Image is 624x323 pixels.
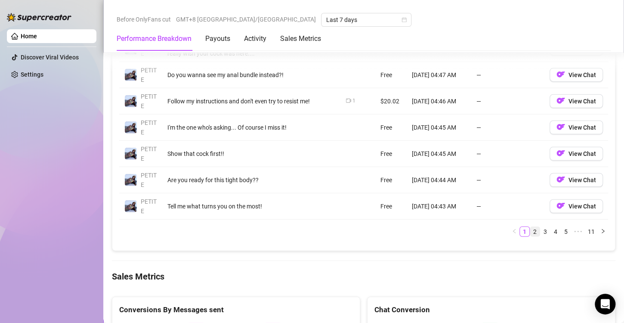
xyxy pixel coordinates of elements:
[556,96,565,105] img: OF
[568,124,596,131] span: View Chat
[550,227,561,237] li: 4
[407,62,471,88] td: [DATE] 04:47 AM
[21,71,43,78] a: Settings
[7,13,71,22] img: logo-BBDzfeDw.svg
[541,227,550,236] a: 3
[167,149,336,158] div: Show that cock first!!
[571,227,585,237] span: •••
[551,227,560,236] a: 4
[112,270,615,283] h4: Sales Metrics
[509,227,519,237] li: Previous Page
[407,115,471,141] td: [DATE] 04:45 AM
[512,229,517,234] span: left
[550,152,603,159] a: OFView Chat
[280,34,321,44] div: Sales Metrics
[375,115,407,141] td: Free
[141,93,157,109] span: PETITE
[556,175,565,184] img: OF
[141,40,157,57] span: PETITE
[402,17,407,22] span: calendar
[568,203,596,210] span: View Chat
[540,227,550,237] li: 3
[167,96,336,106] div: Follow my instructions and don't even try to resist me!
[550,178,603,185] a: OFView Chat
[375,167,407,193] td: Free
[550,205,603,211] a: OFView Chat
[125,200,137,212] img: PETITE
[125,69,137,81] img: PETITE
[598,227,608,237] button: right
[375,88,407,115] td: $20.02
[407,141,471,167] td: [DATE] 04:45 AM
[556,202,565,210] img: OF
[244,34,266,44] div: Activity
[117,13,171,26] span: Before OnlyFans cut
[585,227,597,236] a: 11
[141,119,157,136] span: PETITE
[141,172,157,188] span: PETITE
[471,193,544,220] td: —
[550,99,603,106] a: OFView Chat
[530,227,540,236] a: 2
[561,227,571,236] a: 5
[598,227,608,237] li: Next Page
[125,148,137,160] img: PETITE
[125,174,137,186] img: PETITE
[407,167,471,193] td: [DATE] 04:44 AM
[556,123,565,131] img: OF
[519,227,530,237] li: 1
[509,227,519,237] button: left
[561,227,571,237] li: 5
[530,227,540,237] li: 2
[119,304,353,316] div: Conversions By Messages sent
[141,198,157,214] span: PETITE
[375,62,407,88] td: Free
[21,54,79,61] a: Discover Viral Videos
[471,141,544,167] td: —
[375,193,407,220] td: Free
[205,34,230,44] div: Payouts
[176,13,316,26] span: GMT+8 [GEOGRAPHIC_DATA]/[GEOGRAPHIC_DATA]
[550,47,603,54] a: OFView Chat
[568,177,596,183] span: View Chat
[374,304,608,316] div: Chat Conversion
[471,62,544,88] td: —
[550,94,603,108] button: OFView Chat
[352,97,355,105] div: 1
[375,141,407,167] td: Free
[141,146,157,162] span: PETITE
[520,227,529,236] a: 1
[117,34,192,44] div: Performance Breakdown
[550,147,603,161] button: OFView Chat
[568,150,596,157] span: View Chat
[550,126,603,133] a: OFView Chat
[326,13,406,26] span: Last 7 days
[125,121,137,134] img: PETITE
[550,173,603,187] button: OFView Chat
[571,227,585,237] li: Next 5 Pages
[471,88,544,115] td: —
[585,227,598,237] li: 11
[550,68,603,82] button: OFView Chat
[471,167,544,193] td: —
[600,229,605,234] span: right
[471,115,544,141] td: —
[167,175,336,185] div: Are you ready for this tight body??
[550,121,603,134] button: OFView Chat
[568,71,596,78] span: View Chat
[407,193,471,220] td: [DATE] 04:43 AM
[550,73,603,80] a: OFView Chat
[550,199,603,213] button: OFView Chat
[556,149,565,158] img: OF
[346,98,351,103] span: video-camera
[167,70,336,80] div: Do you wanna see my anal bundle instead?!
[568,98,596,105] span: View Chat
[141,67,157,83] span: PETITE
[21,33,37,40] a: Home
[125,95,137,107] img: PETITE
[167,123,336,132] div: I'm the one who's asking... Of course I miss it!
[167,202,336,211] div: Tell me what turns you on the most!
[595,294,615,314] div: Open Intercom Messenger
[407,88,471,115] td: [DATE] 04:46 AM
[556,70,565,79] img: OF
